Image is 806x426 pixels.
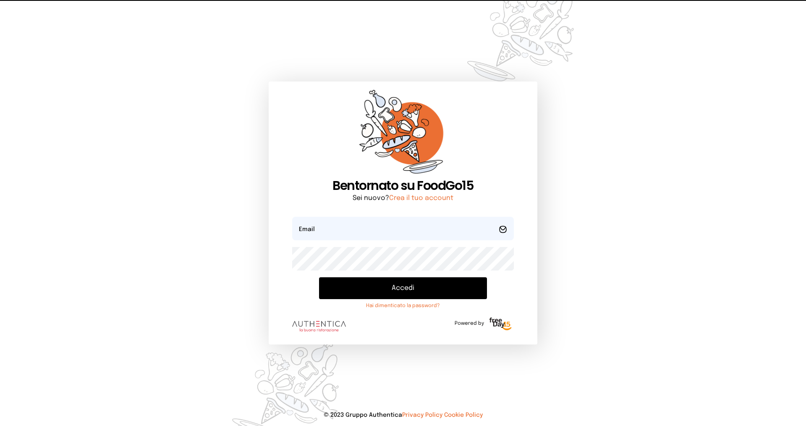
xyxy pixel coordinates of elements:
[292,193,514,203] p: Sei nuovo?
[455,320,484,327] span: Powered by
[13,411,793,419] p: © 2023 Gruppo Authentica
[389,195,453,202] a: Crea il tuo account
[292,321,346,332] img: logo.8f33a47.png
[487,316,514,333] img: logo-freeday.3e08031.png
[319,302,487,309] a: Hai dimenticato la password?
[402,412,442,418] a: Privacy Policy
[319,277,487,299] button: Accedi
[292,178,514,193] h1: Bentornato su FoodGo15
[444,412,483,418] a: Cookie Policy
[359,90,447,179] img: sticker-orange.65babaf.png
